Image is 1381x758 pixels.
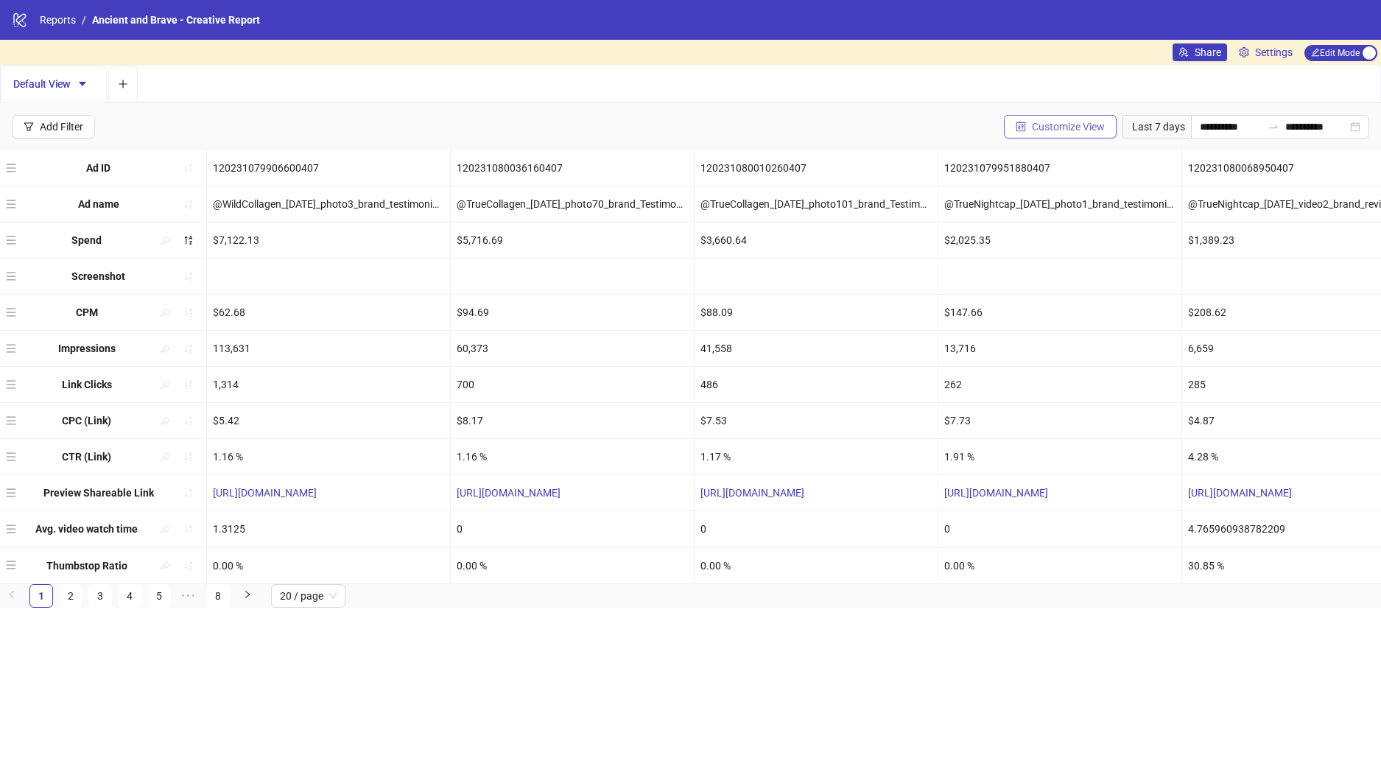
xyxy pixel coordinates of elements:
[1004,115,1117,138] button: Customize View
[695,186,938,222] div: @TrueCollagen_[DATE]_photo101_brand_Testimonial_TrueCollagen_AncientBrave__iter0
[451,222,694,258] div: $5,716.69
[183,379,194,390] span: sort-ascending
[6,373,20,396] div: menu
[183,524,194,534] span: sort-ascending
[1255,44,1293,60] span: Settings
[71,270,125,282] b: Screenshot
[206,584,230,608] li: 8
[944,487,1048,499] a: [URL][DOMAIN_NAME]
[92,14,260,26] span: Ancient and Brave - Creative Report
[62,451,111,463] b: CTR (Link)
[280,585,337,607] span: 20 / page
[76,306,98,318] b: CPM
[1233,43,1299,61] a: Settings
[695,150,938,186] div: 120231080010260407
[451,331,694,366] div: 60,373
[183,307,194,317] span: sort-ascending
[59,584,82,608] li: 2
[938,331,1181,366] div: 13,716
[40,121,83,133] div: Add Filter
[938,222,1181,258] div: $2,025.35
[6,301,20,324] div: menu
[938,186,1181,222] div: @TrueNightcap_[DATE]_photo1_brand_testimonial_TrueNightCap_AncientBrave__iter0
[6,343,16,354] span: menu
[86,162,110,174] b: Ad ID
[236,584,259,608] button: right
[183,343,194,354] span: sort-ascending
[451,150,694,186] div: 120231080036160407
[6,307,16,317] span: menu
[1239,47,1249,57] span: setting
[451,511,694,547] div: 0
[6,409,20,432] div: menu
[6,337,20,360] div: menu
[62,415,111,427] b: CPC (Link)
[62,379,112,390] b: Link Clicks
[35,523,138,535] b: Avg. video watch time
[160,560,170,570] span: highlight
[13,78,94,90] span: Default View
[1016,122,1026,132] span: control
[236,584,259,608] li: Next Page
[207,403,450,438] div: $5.42
[160,235,170,245] span: highlight
[695,367,938,402] div: 486
[30,585,52,607] a: 1
[207,439,450,474] div: 1.16 %
[6,379,16,390] span: menu
[207,150,450,186] div: 120231079906600407
[6,488,16,498] span: menu
[938,295,1181,330] div: $147.66
[938,511,1181,547] div: 0
[6,199,16,209] span: menu
[6,452,16,462] span: menu
[1188,487,1292,499] a: [URL][DOMAIN_NAME]
[183,415,194,426] span: sort-ascending
[1195,46,1221,58] span: Share
[6,192,20,216] div: menu
[1032,121,1105,133] span: Customize View
[6,554,20,578] div: menu
[6,271,16,281] span: menu
[6,415,16,426] span: menu
[160,524,170,534] span: highlight
[183,163,194,173] span: sort-ascending
[938,367,1181,402] div: 262
[451,186,694,222] div: @TrueCollagen_[DATE]_photo70_brand_Testimonial_TrueCollagen_AncientBrave__iter0
[695,222,938,258] div: $3,660.64
[160,452,170,462] span: highlight
[43,487,154,499] b: Preview Shareable Link
[183,452,194,462] span: sort-ascending
[78,198,119,210] b: Ad name
[29,584,53,608] li: 1
[700,487,804,499] a: [URL][DOMAIN_NAME]
[451,367,694,402] div: 700
[160,307,170,317] span: highlight
[695,403,938,438] div: $7.53
[108,66,138,102] button: Add tab
[88,584,112,608] li: 3
[6,264,20,288] div: menu
[60,585,82,607] a: 2
[6,235,16,245] span: menu
[6,228,20,252] div: menu
[147,584,171,608] li: 5
[118,584,141,608] li: 4
[177,584,200,608] li: Next 5 Pages
[938,403,1181,438] div: $7.73
[46,560,127,572] b: Thumbstop Ratio
[695,548,938,583] div: 0.00 %
[183,199,194,209] span: sort-ascending
[71,234,102,246] b: Spend
[24,122,34,132] span: filter
[119,585,141,607] a: 4
[183,560,194,570] span: sort-ascending
[207,295,450,330] div: $62.68
[457,487,561,499] a: [URL][DOMAIN_NAME]
[207,585,229,607] a: 8
[6,560,16,570] span: menu
[243,590,252,599] span: right
[207,548,450,583] div: 0.00 %
[148,585,170,607] a: 5
[207,186,450,222] div: @WildCollagen_[DATE]_photo3_brand_testimonial_WildCollagen_AncientBrave__iter0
